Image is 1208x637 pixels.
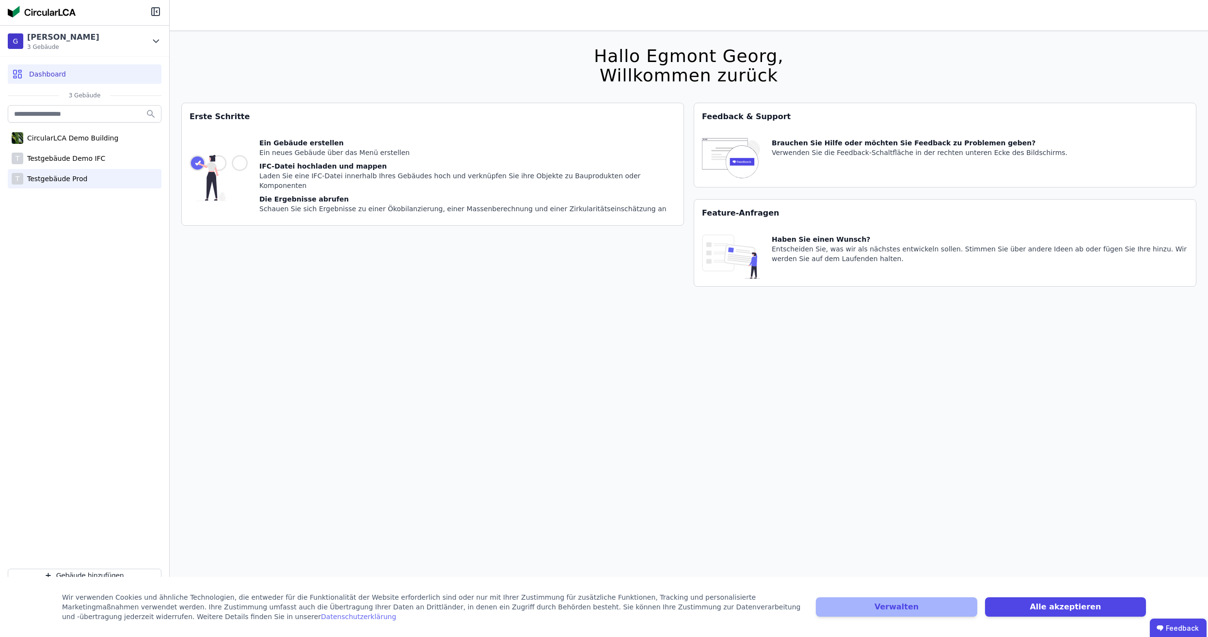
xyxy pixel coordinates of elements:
div: Erste Schritte [182,103,683,130]
img: getting_started_tile-DrF_GRSv.svg [190,138,248,218]
div: Entscheiden Sie, was wir als nächstes entwickeln sollen. Stimmen Sie über andere Ideen ab oder fü... [772,244,1188,264]
div: Die Ergebnisse abrufen [259,194,676,204]
div: T [12,153,23,164]
button: Alle akzeptieren [985,597,1146,617]
span: 3 Gebäude [27,43,99,51]
div: T [12,173,23,185]
img: CircularLCA Demo Building [12,130,23,146]
img: Concular [8,6,76,17]
div: Brauchen Sie Hilfe oder möchten Sie Feedback zu Problemen geben? [772,138,1067,148]
div: Willkommen zurück [594,66,783,85]
button: Verwalten [816,597,977,617]
div: Feature-Anfragen [694,200,1196,227]
div: IFC-Datei hochladen und mappen [259,161,676,171]
div: Wir verwenden Cookies und ähnliche Technologien, die entweder für die Funktionalität der Website ... [62,592,804,621]
button: Gebäude hinzufügen [8,569,161,582]
div: Testgebäude Prod [23,174,87,184]
a: Datenschutzerklärung [321,613,396,621]
div: Ein Gebäude erstellen [259,138,676,148]
div: [PERSON_NAME] [27,31,99,43]
div: CircularLCA Demo Building [23,133,118,143]
div: Schauen Sie sich Ergebnisse zu einer Ökobilanzierung, einer Massenberechnung und einer Zirkularit... [259,204,676,214]
span: Dashboard [29,69,66,79]
div: Laden Sie eine IFC-Datei innerhalb Ihres Gebäudes hoch und verknüpfen Sie ihre Objekte zu Bauprod... [259,171,676,190]
div: Hallo Egmont Georg, [594,47,783,66]
div: Feedback & Support [694,103,1196,130]
span: 3 Gebäude [59,92,111,99]
div: Haben Sie einen Wunsch? [772,234,1188,244]
img: feature_request_tile-UiXE1qGU.svg [702,234,760,279]
div: G [8,33,23,49]
img: feedback-icon-HCTs5lye.svg [702,138,760,179]
div: Verwenden Sie die Feedback-Schaltfläche in der rechten unteren Ecke des Bildschirms. [772,148,1067,157]
div: Ein neues Gebäude über das Menü erstellen [259,148,676,157]
div: Testgebäude Demo IFC [23,154,105,163]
